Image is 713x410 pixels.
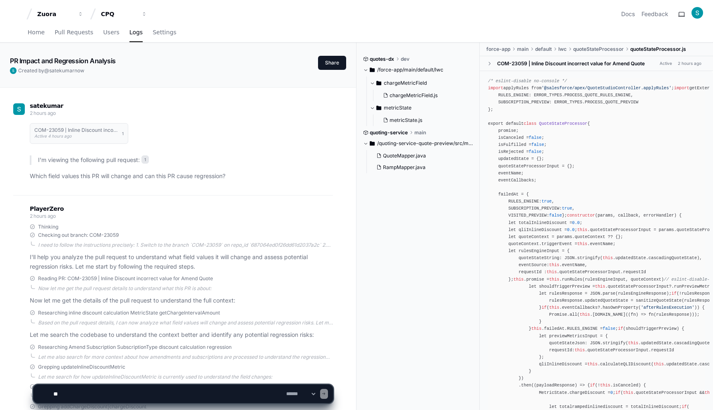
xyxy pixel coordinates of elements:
svg: Directory [376,103,381,113]
span: this [577,241,588,246]
a: Settings [153,23,176,42]
a: Pull Requests [55,23,93,42]
span: quoteStateProcessor [573,46,624,52]
span: Grepping updateInlineDiscountMetric [38,364,125,370]
iframe: Open customer support [687,383,709,405]
span: default [535,46,552,52]
button: /force-app/main/default/lwc [363,63,474,76]
button: metricState [370,101,474,114]
div: Now let me get the pull request details to understand what this PR is about: [38,285,333,292]
span: constructor [567,213,595,218]
span: this [653,362,664,367]
p: Which field values this PR will change and can this PR cause regression? [30,172,333,181]
span: this [628,341,639,346]
span: Created by [18,67,84,74]
span: metricState [384,105,412,111]
button: chargeMetricField.js [380,90,469,101]
span: Researching Amend Subscription SubscriptionType discount calculation regression [38,344,232,350]
button: Feedback [641,10,668,18]
svg: Directory [370,65,375,75]
span: metricState.js [390,117,422,124]
span: quotes-dx [370,56,394,62]
button: COM-23059 | Inline Discount incorrect value for Amend QuoteActive 4 hours ago1 [30,123,128,144]
span: lwc [558,46,567,52]
span: Researching inline discount calculation MetricState getChargeIntervalAmount [38,310,220,316]
span: if [672,291,677,296]
span: RampMapper.java [383,164,426,171]
div: CPQ [101,10,136,18]
span: this [549,277,560,282]
div: Based on the pull request details, I can now analyze what field values will change and assess pot... [38,319,333,326]
span: Home [28,30,45,35]
span: this [531,326,542,331]
a: Logs [129,23,143,42]
p: I'm viewing the following pull request: [38,155,333,165]
button: RampMapper.java [373,162,469,173]
span: Checking out branch: COM-23059 [38,232,119,238]
span: if [618,326,623,331]
span: dev [401,56,409,62]
div: Let me also search for more context about how amendments and subscriptions are processed to under... [38,354,333,360]
svg: Directory [370,138,375,148]
span: if [541,305,546,310]
span: main [517,46,529,52]
span: 1 [141,155,149,164]
span: this [549,305,560,310]
span: @ [44,67,49,74]
span: Settings [153,30,176,35]
span: quoting-service [370,129,408,136]
span: main [414,129,426,136]
div: I need to follow the instructions precisely: 1. Switch to the branch `COM-23059` on repo_id `6870... [38,242,333,248]
span: Active 4 hours ago [34,133,72,138]
span: chargeMetricField [384,80,427,86]
span: false [531,142,544,147]
span: this [603,255,613,260]
span: 1 [122,130,124,137]
span: class [524,121,536,126]
span: this [574,348,585,353]
h1: COM-23059 | Inline Discount incorrect value for Amend Quote [34,128,118,133]
span: import [674,86,689,91]
button: Share [318,56,346,70]
div: COM-23059 | Inline Discount incorrect value for Amend Quote [497,60,645,67]
button: Zuora [34,7,87,21]
span: 2 hours ago [30,213,56,219]
a: Docs [621,10,635,18]
p: I'll help you analyze the pull request to understand what field values it will change and assess ... [30,253,333,272]
div: Zuora [37,10,73,18]
span: this [580,312,590,317]
span: /* eslint-disable no-console */ [488,79,567,83]
button: metricState.js [380,114,469,126]
span: QuoteMapper.java [383,153,426,159]
span: Active [657,60,675,67]
span: this [577,227,588,232]
span: quoteStateProcessor.js [630,46,686,52]
span: false [603,326,615,331]
svg: Directory [376,78,381,88]
button: QuoteMapper.java [373,150,469,162]
span: this [587,362,598,367]
span: /quoting-service-quote-preview/src/main/java/com/zuora/cpq/quote/preview/mapper [377,140,474,147]
button: chargeMetricField [370,76,474,90]
span: force-app [486,46,510,52]
app-text-character-animate: PR Impact and Regression Analysis [10,57,116,65]
span: this [549,262,560,267]
span: QuoteStateProcessor [539,121,587,126]
p: Let me search the codebase to understand the context better and identify any potential regression... [30,330,333,340]
span: /force-app/main/default/lwc [377,67,443,73]
span: Logs [129,30,143,35]
span: false [529,149,542,154]
span: Users [103,30,120,35]
span: 0.0 [567,227,574,232]
p: Now let me get the details of the pull request to understand the full context: [30,296,333,305]
span: chargeMetricField.js [390,92,438,99]
img: ACg8ocJ7Qoj13aSJBaXm7wZn6qZnGuKwJtW5PAp0HqenIdU7vv7CWg=s96-c [691,7,703,19]
a: Home [28,23,45,42]
button: /quoting-service-quote-preview/src/main/java/com/zuora/cpq/quote/preview/mapper [363,137,474,150]
span: this [547,269,557,274]
span: satekumar [30,102,63,109]
span: satekumar [49,67,74,74]
span: now [74,67,84,74]
img: ACg8ocJ7Qoj13aSJBaXm7wZn6qZnGuKwJtW5PAp0HqenIdU7vv7CWg=s96-c [13,103,25,115]
span: true [562,206,572,211]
